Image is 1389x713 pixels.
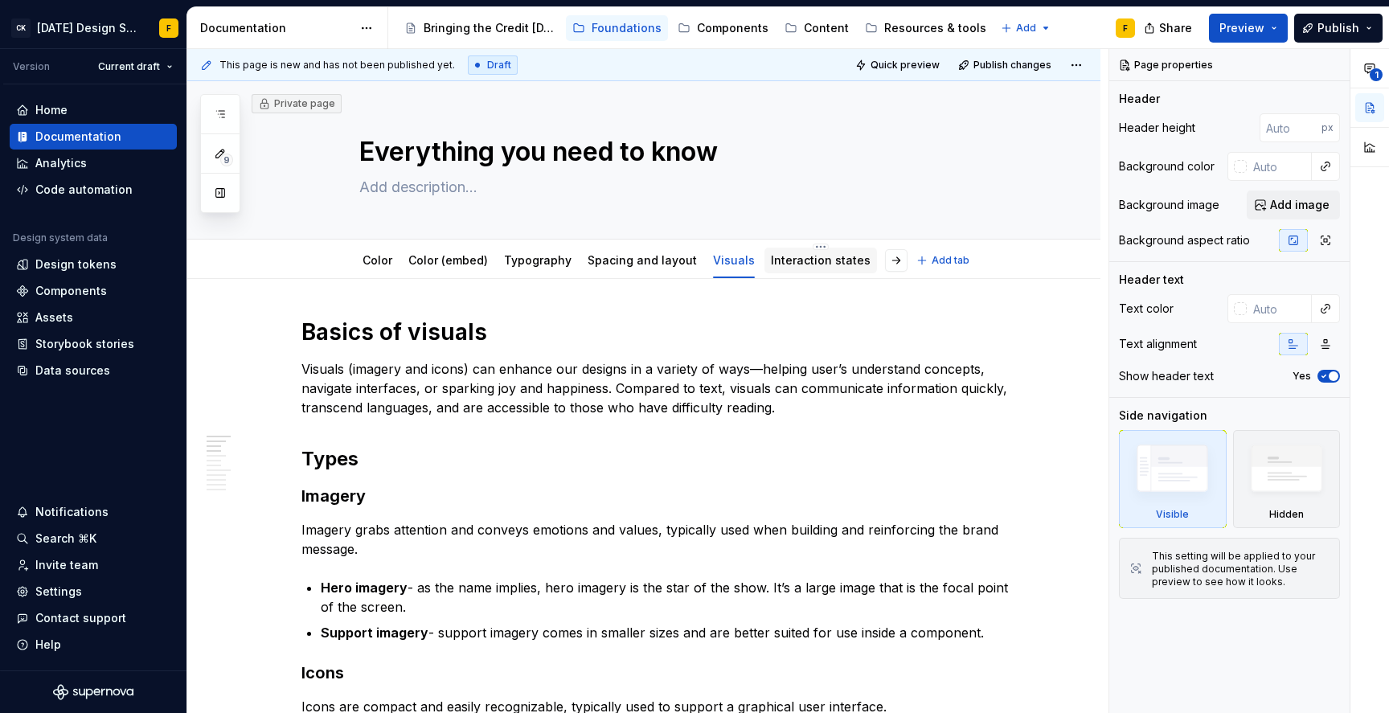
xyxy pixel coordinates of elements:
[764,243,877,277] div: Interaction states
[713,253,755,267] a: Visuals
[35,610,126,626] div: Contact support
[35,531,96,547] div: Search ⌘K
[321,578,1025,617] p: - as the name implies, hero imagery is the star of the show. It’s a large image that is the focal...
[35,584,82,600] div: Settings
[10,305,177,330] a: Assets
[35,557,98,573] div: Invite team
[301,520,1025,559] p: Imagery grabs attention and conveys emotions and values, typically used when building and reinfor...
[1247,191,1340,219] button: Add image
[953,54,1059,76] button: Publish changes
[402,243,494,277] div: Color (embed)
[1293,370,1311,383] label: Yes
[35,637,61,653] div: Help
[671,15,775,41] a: Components
[996,17,1056,39] button: Add
[356,243,399,277] div: Color
[566,15,668,41] a: Foundations
[932,254,969,267] span: Add tab
[487,59,511,72] span: Draft
[10,499,177,525] button: Notifications
[424,20,556,36] div: Bringing the Credit [DATE] brand to life across products
[10,552,177,578] a: Invite team
[10,124,177,150] a: Documentation
[1123,22,1128,35] div: F
[219,59,455,72] span: This page is new and has not been published yet.
[408,253,488,267] a: Color (embed)
[1219,20,1264,36] span: Preview
[1119,158,1215,174] div: Background color
[35,504,109,520] div: Notifications
[1119,197,1219,213] div: Background image
[1269,508,1304,521] div: Hidden
[10,278,177,304] a: Components
[10,177,177,203] a: Code automation
[858,15,993,41] a: Resources & tools
[3,10,183,45] button: CK[DATE] Design SystemF
[1159,20,1192,36] span: Share
[91,55,180,78] button: Current draft
[10,252,177,277] a: Design tokens
[35,155,87,171] div: Analytics
[1119,368,1214,384] div: Show header text
[880,243,974,277] div: Design tokens
[1119,272,1184,288] div: Header text
[10,526,177,551] button: Search ⌘K
[10,150,177,176] a: Analytics
[884,20,986,36] div: Resources & tools
[871,59,940,72] span: Quick preview
[1370,68,1383,81] span: 1
[301,446,1025,472] h2: Types
[1119,120,1195,136] div: Header height
[13,60,50,73] div: Version
[220,154,233,166] span: 9
[10,97,177,123] a: Home
[850,54,947,76] button: Quick preview
[301,318,1025,346] h1: Basics of visuals
[301,662,1025,684] h3: Icons
[588,253,697,267] a: Spacing and layout
[504,253,572,267] a: Typography
[1247,294,1312,323] input: Auto
[1119,430,1227,528] div: Visible
[1294,14,1383,43] button: Publish
[1321,121,1334,134] p: px
[592,20,662,36] div: Foundations
[363,253,392,267] a: Color
[10,358,177,383] a: Data sources
[200,20,352,36] div: Documentation
[1156,508,1189,521] div: Visible
[1016,22,1036,35] span: Add
[1119,91,1160,107] div: Header
[10,632,177,658] button: Help
[1152,550,1330,588] div: This setting will be applied to your published documentation. Use preview to see how it looks.
[1136,14,1203,43] button: Share
[1247,152,1312,181] input: Auto
[10,331,177,357] a: Storybook stories
[1260,113,1321,142] input: Auto
[35,182,133,198] div: Code automation
[53,684,133,700] svg: Supernova Logo
[1119,232,1250,248] div: Background aspect ratio
[35,283,107,299] div: Components
[10,605,177,631] button: Contact support
[771,253,871,267] a: Interaction states
[321,623,1025,642] p: - support imagery comes in smaller sizes and are better suited for use inside a component.
[912,249,977,272] button: Add tab
[301,359,1025,417] p: Visuals (imagery and icons) can enhance our designs in a variety of ways—helping user’s understan...
[1233,430,1341,528] div: Hidden
[398,15,563,41] a: Bringing the Credit [DATE] brand to life across products
[778,15,855,41] a: Content
[697,20,768,36] div: Components
[1119,408,1207,424] div: Side navigation
[301,485,1025,507] h3: Imagery
[356,133,964,171] textarea: Everything you need to know
[804,20,849,36] div: Content
[35,102,68,118] div: Home
[581,243,703,277] div: Spacing and layout
[11,18,31,38] div: CK
[37,20,140,36] div: [DATE] Design System
[35,256,117,272] div: Design tokens
[35,363,110,379] div: Data sources
[321,625,428,641] strong: Support imagery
